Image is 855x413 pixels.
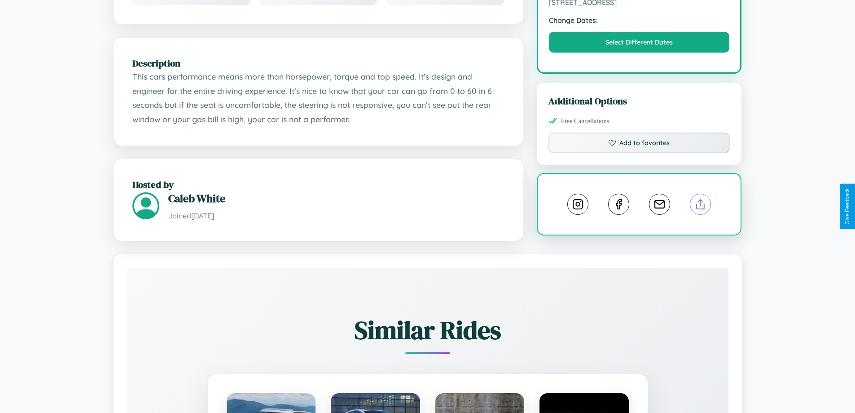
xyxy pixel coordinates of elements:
button: Select Different Dates [549,32,730,53]
strong: Change Dates: [549,16,730,25]
button: Add to favorites [548,133,730,153]
h3: Additional Options [548,94,730,107]
div: Give Feedback [844,188,851,225]
p: Joined [DATE] [168,209,504,222]
h2: Similar Rides [158,313,697,347]
h2: Description [132,57,504,70]
p: This cars performance means more than horsepower, torque and top speed. It’s design and engineer ... [132,70,504,127]
span: Free Cancellations [561,117,609,125]
h2: Hosted by [132,178,504,191]
h3: Caleb White [168,191,504,206]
